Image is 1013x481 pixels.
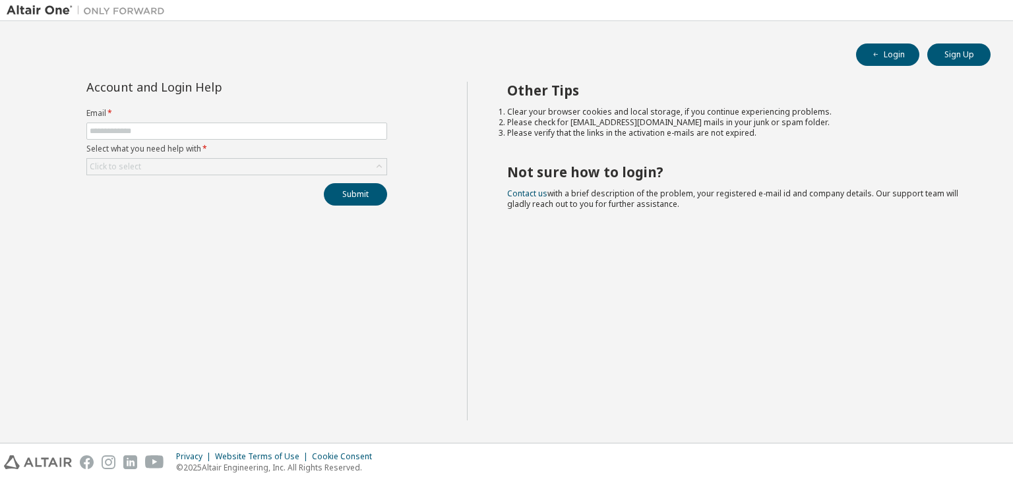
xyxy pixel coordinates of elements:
div: Account and Login Help [86,82,327,92]
a: Contact us [507,188,547,199]
li: Please check for [EMAIL_ADDRESS][DOMAIN_NAME] mails in your junk or spam folder. [507,117,967,128]
img: Altair One [7,4,171,17]
img: instagram.svg [102,455,115,469]
label: Email [86,108,387,119]
button: Login [856,43,919,66]
button: Sign Up [927,43,991,66]
div: Privacy [176,451,215,462]
img: linkedin.svg [123,455,137,469]
span: with a brief description of the problem, your registered e-mail id and company details. Our suppo... [507,188,958,210]
div: Click to select [90,161,141,172]
div: Click to select [87,159,386,175]
p: © 2025 Altair Engineering, Inc. All Rights Reserved. [176,462,380,473]
li: Please verify that the links in the activation e-mails are not expired. [507,128,967,138]
img: altair_logo.svg [4,455,72,469]
h2: Not sure how to login? [507,163,967,181]
label: Select what you need help with [86,144,387,154]
h2: Other Tips [507,82,967,99]
div: Cookie Consent [312,451,380,462]
li: Clear your browser cookies and local storage, if you continue experiencing problems. [507,107,967,117]
img: youtube.svg [145,455,164,469]
img: facebook.svg [80,455,94,469]
button: Submit [324,183,387,206]
div: Website Terms of Use [215,451,312,462]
